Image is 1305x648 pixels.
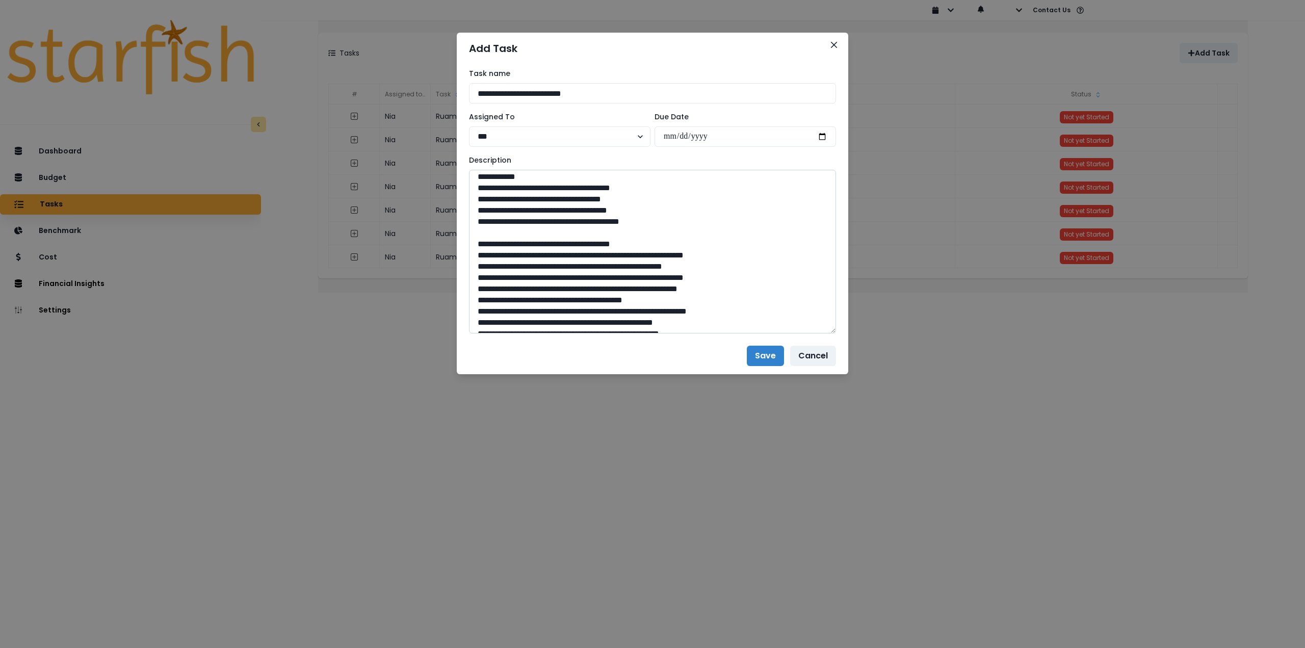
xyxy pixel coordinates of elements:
[457,33,848,64] header: Add Task
[655,112,830,122] label: Due Date
[469,112,644,122] label: Assigned To
[826,37,842,53] button: Close
[469,155,830,166] label: Description
[469,68,830,79] label: Task name
[790,346,836,366] button: Cancel
[747,346,784,366] button: Save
